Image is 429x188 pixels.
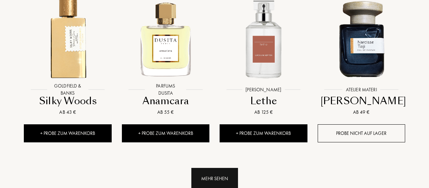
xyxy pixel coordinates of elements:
[24,124,112,142] div: + Probe zum Warenkorb
[125,109,207,116] div: Ab 55 €
[222,109,305,116] div: Ab 125 €
[125,94,207,108] div: Anamcara
[27,94,109,108] div: Silky Woods
[320,109,403,116] div: Ab 49 €
[122,124,210,142] div: + Probe zum Warenkorb
[318,124,406,142] div: Probe nicht auf Lager
[222,94,305,108] div: Lethe
[320,94,403,108] div: [PERSON_NAME]
[27,109,109,116] div: Ab 43 €
[220,124,307,142] div: + Probe zum Warenkorb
